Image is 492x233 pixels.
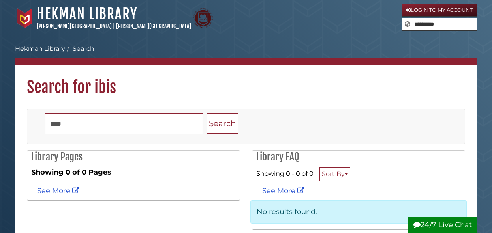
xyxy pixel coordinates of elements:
[113,23,115,29] span: |
[193,8,213,28] img: Calvin Theological Seminary
[402,4,477,17] a: Login to My Account
[15,8,35,28] img: Calvin University
[65,44,94,54] li: Search
[207,113,238,134] button: Search
[408,217,477,233] button: 24/7 Live Chat
[27,151,240,163] h2: Library Pages
[402,18,413,29] button: Search
[31,167,236,178] strong: Showing 0 of 0 Pages
[37,23,112,29] a: [PERSON_NAME][GEOGRAPHIC_DATA]
[116,23,191,29] a: [PERSON_NAME][GEOGRAPHIC_DATA]
[15,45,65,52] a: Hekman Library
[37,5,137,22] a: Hekman Library
[262,186,306,195] a: See More
[256,170,314,177] span: Showing 0 - 0 of 0
[319,167,350,181] button: Sort By
[15,65,477,97] h1: Search for ibis
[250,200,467,224] p: No results found.
[402,18,477,31] form: Search library guides, policies, and FAQs.
[252,151,465,163] h2: Library FAQ
[37,186,81,195] a: See more ibis results
[15,44,477,65] nav: breadcrumb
